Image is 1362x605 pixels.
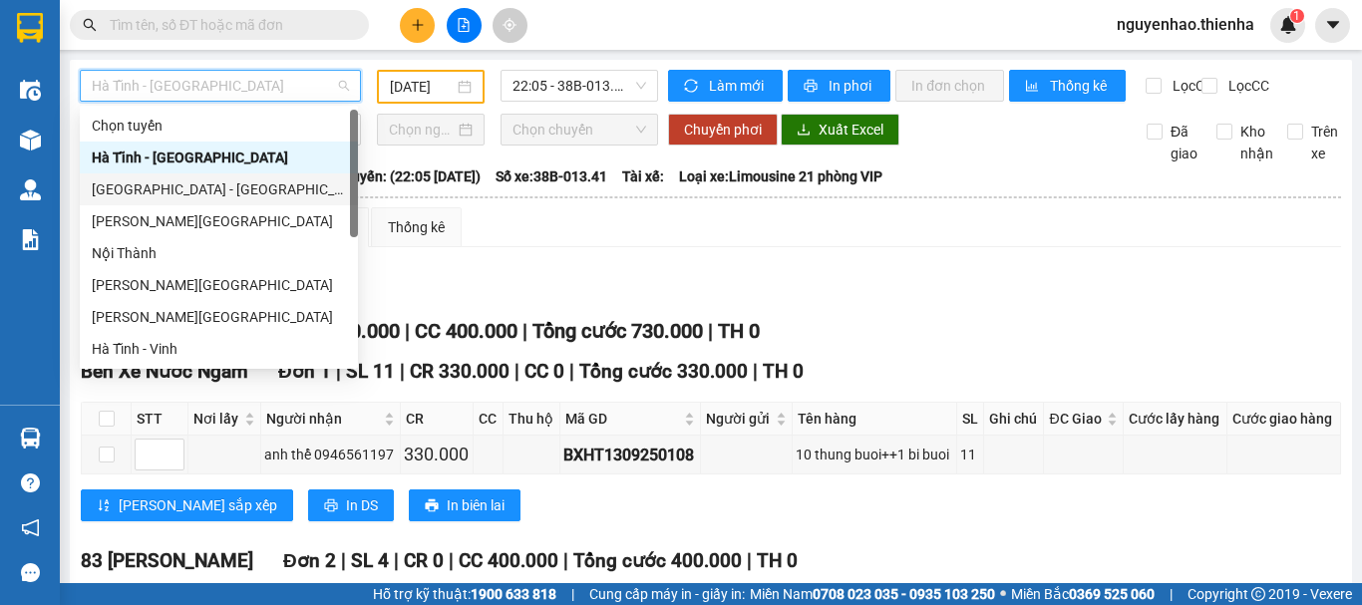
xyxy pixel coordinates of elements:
[1220,75,1272,97] span: Lọc CC
[493,8,527,43] button: aim
[1009,70,1126,102] button: bar-chartThống kê
[20,229,41,250] img: solution-icon
[80,333,358,365] div: Hà Tĩnh - Vinh
[563,549,568,572] span: |
[92,338,346,360] div: Hà Tĩnh - Vinh
[346,360,395,383] span: SL 11
[92,274,346,296] div: [PERSON_NAME][GEOGRAPHIC_DATA]
[512,71,646,101] span: 22:05 - 38B-013.41
[415,319,517,343] span: CC 400.000
[560,436,701,474] td: BXHT1309250108
[1124,403,1227,436] th: Cước lấy hàng
[81,549,253,572] span: 83 [PERSON_NAME]
[193,408,240,430] span: Nơi lấy
[804,79,821,95] span: printer
[895,70,1004,102] button: In đơn chọn
[504,403,560,436] th: Thu hộ
[1324,16,1342,34] span: caret-down
[668,114,778,146] button: Chuyển phơi
[1279,16,1297,34] img: icon-new-feature
[80,110,358,142] div: Chọn tuyến
[278,360,331,383] span: Đơn 1
[1303,121,1346,164] span: Trên xe
[1290,9,1304,23] sup: 1
[1000,590,1006,598] span: ⚪️
[81,360,248,383] span: Bến Xe Nước Ngầm
[522,319,527,343] span: |
[132,403,188,436] th: STT
[411,18,425,32] span: plus
[80,269,358,301] div: Hương Khê - Hà Tĩnh
[404,549,444,572] span: CR 0
[471,586,556,602] strong: 1900 633 818
[80,237,358,269] div: Nội Thành
[390,76,454,98] input: 13/09/2025
[813,586,995,602] strong: 0708 023 035 - 0935 103 250
[622,165,664,187] span: Tài xế:
[92,178,346,200] div: [GEOGRAPHIC_DATA] - [GEOGRAPHIC_DATA]
[394,549,399,572] span: |
[668,70,783,102] button: syncLàm mới
[92,210,346,232] div: [PERSON_NAME][GEOGRAPHIC_DATA]
[21,563,40,582] span: message
[1069,586,1155,602] strong: 0369 525 060
[984,403,1044,436] th: Ghi chú
[1011,583,1155,605] span: Miền Bắc
[474,403,504,436] th: CC
[324,498,338,514] span: printer
[389,119,455,141] input: Chọn ngày
[573,549,742,572] span: Tổng cước 400.000
[80,301,358,333] div: Hồng Lĩnh - Hà Tĩnh
[425,498,439,514] span: printer
[373,583,556,605] span: Hỗ trợ kỹ thuật:
[410,360,510,383] span: CR 330.000
[20,130,41,151] img: warehouse-icon
[718,319,760,343] span: TH 0
[1165,75,1216,97] span: Lọc CR
[1227,403,1340,436] th: Cước giao hàng
[1251,587,1265,601] span: copyright
[514,360,519,383] span: |
[459,549,558,572] span: CC 400.000
[569,360,574,383] span: |
[447,494,505,516] span: In biên lai
[1232,121,1281,164] span: Kho nhận
[1163,121,1205,164] span: Đã giao
[92,115,346,137] div: Chọn tuyến
[92,71,349,101] span: Hà Tĩnh - Hà Nội
[401,403,475,436] th: CR
[750,583,995,605] span: Miền Nam
[563,443,697,467] div: BXHT1309250108
[83,18,97,32] span: search
[20,179,41,200] img: warehouse-icon
[1101,12,1270,37] span: nguyenhao.thienha
[266,408,380,430] span: Người nhận
[797,123,811,139] span: download
[92,306,346,328] div: [PERSON_NAME][GEOGRAPHIC_DATA]
[80,142,358,173] div: Hà Tĩnh - Hà Nội
[21,473,40,492] span: question-circle
[351,549,389,572] span: SL 4
[17,13,43,43] img: logo-vxr
[496,165,607,187] span: Số xe: 38B-013.41
[80,205,358,237] div: Hà Tĩnh - Hồng Lĩnh
[457,18,471,32] span: file-add
[829,75,874,97] span: In phơi
[757,549,798,572] span: TH 0
[110,14,345,36] input: Tìm tên, số ĐT hoặc mã đơn
[960,444,981,465] div: 11
[753,360,758,383] span: |
[565,408,680,430] span: Mã GD
[20,428,41,449] img: warehouse-icon
[449,549,454,572] span: |
[283,549,336,572] span: Đơn 2
[404,441,471,468] div: 330.000
[92,242,346,264] div: Nội Thành
[679,165,882,187] span: Loại xe: Limousine 21 phòng VIP
[709,75,767,97] span: Làm mới
[819,119,883,141] span: Xuất Excel
[119,494,277,516] span: [PERSON_NAME] sắp xếp
[400,8,435,43] button: plus
[400,360,405,383] span: |
[1170,583,1173,605] span: |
